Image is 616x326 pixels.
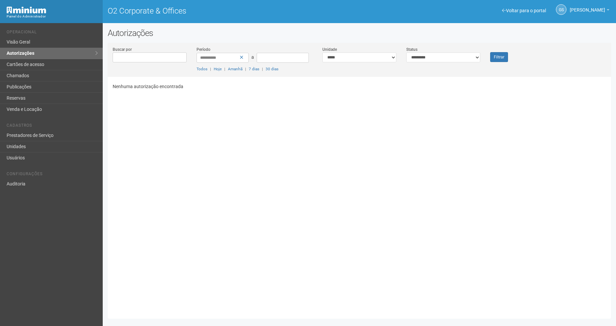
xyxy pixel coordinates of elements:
a: Todos [197,67,207,71]
a: [PERSON_NAME] [570,8,609,14]
span: | [224,67,225,71]
span: | [245,67,246,71]
img: Minium [7,7,46,14]
a: 30 dias [266,67,278,71]
li: Configurações [7,172,98,179]
span: | [262,67,263,71]
span: | [210,67,211,71]
a: GS [556,4,566,15]
a: Hoje [214,67,222,71]
label: Status [406,47,417,52]
a: 7 dias [249,67,259,71]
li: Operacional [7,30,98,37]
label: Período [197,47,210,52]
button: Filtrar [490,52,508,62]
span: a [251,54,254,60]
div: Painel do Administrador [7,14,98,19]
h2: Autorizações [108,28,611,38]
a: Amanhã [228,67,242,71]
li: Cadastros [7,123,98,130]
p: Nenhuma autorização encontrada [113,83,606,89]
a: Voltar para o portal [502,8,546,13]
span: Gabriela Souza [570,1,605,13]
h1: O2 Corporate & Offices [108,7,354,15]
label: Buscar por [113,47,132,52]
label: Unidade [322,47,337,52]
